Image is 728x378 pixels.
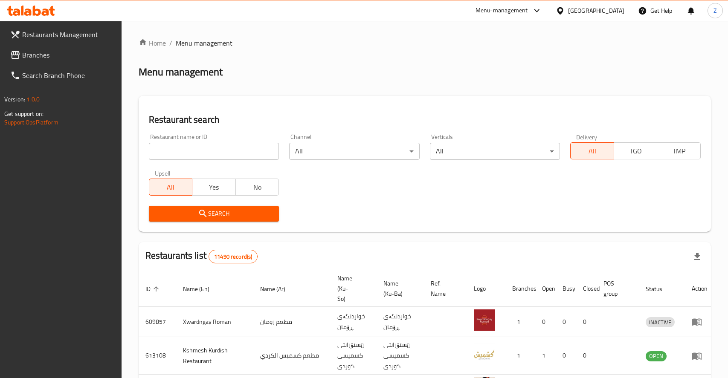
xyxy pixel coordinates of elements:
[209,250,258,263] div: Total records count
[139,38,166,48] a: Home
[3,65,122,86] a: Search Branch Phone
[169,38,172,48] li: /
[535,307,556,337] td: 0
[430,143,560,160] div: All
[713,6,717,15] span: Z
[145,284,162,294] span: ID
[568,6,624,15] div: [GEOGRAPHIC_DATA]
[3,45,122,65] a: Branches
[149,179,193,196] button: All
[239,181,276,193] span: No
[603,278,629,299] span: POS group
[4,94,25,105] span: Version:
[377,307,424,337] td: خواردنگەی ڕۆمان
[337,273,366,304] span: Name (Ku-So)
[22,70,115,81] span: Search Branch Phone
[149,143,279,160] input: Search for restaurant name or ID..
[576,271,597,307] th: Closed
[260,284,296,294] span: Name (Ar)
[576,307,597,337] td: 0
[176,38,232,48] span: Menu management
[685,271,714,307] th: Action
[383,278,414,299] span: Name (Ku-Ba)
[149,206,279,222] button: Search
[149,113,701,126] h2: Restaurant search
[139,65,223,79] h2: Menu management
[4,108,44,119] span: Get support on:
[476,6,528,16] div: Menu-management
[646,317,675,327] span: INACTIVE
[377,337,424,375] td: رێستۆرانتی کشمیشى كوردى
[155,170,171,176] label: Upsell
[156,208,273,219] span: Search
[192,179,236,196] button: Yes
[646,351,667,361] div: OPEN
[692,351,708,361] div: Menu
[474,343,495,365] img: Kshmesh Kurdish Restaurant
[646,284,673,294] span: Status
[614,142,658,159] button: TGO
[505,271,535,307] th: Branches
[289,143,420,160] div: All
[253,307,331,337] td: مطعم رومان
[556,307,576,337] td: 0
[618,145,654,157] span: TGO
[3,24,122,45] a: Restaurants Management
[576,337,597,375] td: 0
[474,309,495,331] img: Xwardngay Roman
[535,271,556,307] th: Open
[145,249,258,263] h2: Restaurants list
[153,181,189,193] span: All
[535,337,556,375] td: 1
[253,337,331,375] td: مطعم كشميش الكردي
[235,179,279,196] button: No
[431,278,457,299] span: Ref. Name
[574,145,611,157] span: All
[331,337,377,375] td: رێستۆرانتی کشمیشى كوردى
[26,94,40,105] span: 1.0.0
[646,317,675,327] div: INACTIVE
[505,337,535,375] td: 1
[556,271,576,307] th: Busy
[570,142,614,159] button: All
[505,307,535,337] td: 1
[657,142,701,159] button: TMP
[139,38,711,48] nav: breadcrumb
[196,181,232,193] span: Yes
[556,337,576,375] td: 0
[22,50,115,60] span: Branches
[467,271,505,307] th: Logo
[646,351,667,361] span: OPEN
[661,145,697,157] span: TMP
[687,246,708,267] div: Export file
[139,337,176,375] td: 613108
[4,117,58,128] a: Support.OpsPlatform
[209,253,257,261] span: 11490 record(s)
[176,307,253,337] td: Xwardngay Roman
[139,307,176,337] td: 609857
[692,317,708,327] div: Menu
[176,337,253,375] td: Kshmesh Kurdish Restaurant
[22,29,115,40] span: Restaurants Management
[576,134,597,140] label: Delivery
[331,307,377,337] td: خواردنگەی ڕۆمان
[183,284,220,294] span: Name (En)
